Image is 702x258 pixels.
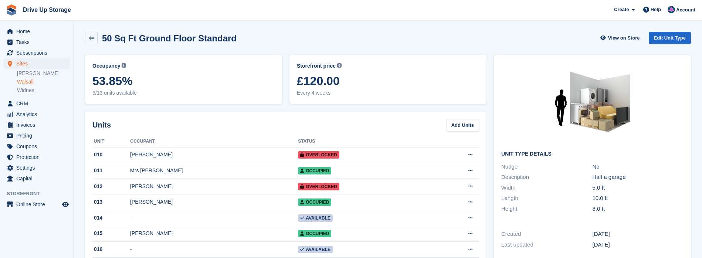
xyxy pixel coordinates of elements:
[16,163,61,173] span: Settings
[92,119,111,130] h2: Units
[17,78,70,85] a: Walsall
[593,184,684,192] div: 5.0 ft
[92,230,130,237] div: 015
[4,120,70,130] a: menu
[130,183,298,190] div: [PERSON_NAME]
[446,119,479,131] a: Add Units
[4,199,70,210] a: menu
[92,151,130,159] div: 010
[92,89,275,97] span: 6/13 units available
[501,151,684,157] h2: Unit Type details
[4,130,70,141] a: menu
[593,241,684,249] div: [DATE]
[501,241,592,249] div: Last updated
[16,26,61,37] span: Home
[298,183,339,190] span: Overlocked
[651,6,661,13] span: Help
[92,245,130,253] div: 016
[92,183,130,190] div: 012
[4,37,70,47] a: menu
[298,230,331,237] span: Occupied
[4,58,70,69] a: menu
[4,109,70,119] a: menu
[593,205,684,213] div: 8.0 ft
[92,167,130,174] div: 011
[130,151,298,159] div: [PERSON_NAME]
[298,167,331,174] span: Occupied
[130,136,298,147] th: Occupant
[501,173,592,181] div: Description
[16,173,61,184] span: Capital
[102,33,237,43] h2: 50 Sq Ft Ground Floor Standard
[4,48,70,58] a: menu
[4,26,70,37] a: menu
[537,62,648,145] img: 50-sqft-unit.jpg
[16,120,61,130] span: Invoices
[298,246,333,253] span: Available
[130,167,298,174] div: Mrs [PERSON_NAME]
[501,205,592,213] div: Height
[649,32,691,44] a: Edit Unit Type
[4,98,70,109] a: menu
[130,230,298,237] div: [PERSON_NAME]
[600,32,643,44] a: View on Store
[4,141,70,152] a: menu
[593,163,684,171] div: No
[298,214,333,222] span: Available
[122,63,126,68] img: icon-info-grey-7440780725fd019a000dd9b08b2336e03edf1995a4989e88bcd33f0948082b44.svg
[501,194,592,203] div: Length
[16,199,61,210] span: Online Store
[92,74,275,88] span: 53.85%
[16,152,61,162] span: Protection
[16,130,61,141] span: Pricing
[337,63,342,68] img: icon-info-grey-7440780725fd019a000dd9b08b2336e03edf1995a4989e88bcd33f0948082b44.svg
[614,6,629,13] span: Create
[92,198,130,206] div: 013
[16,141,61,152] span: Coupons
[16,37,61,47] span: Tasks
[16,109,61,119] span: Analytics
[4,173,70,184] a: menu
[297,74,479,88] span: £120.00
[130,198,298,206] div: [PERSON_NAME]
[7,190,74,197] span: Storefront
[668,6,675,13] img: Andy
[501,230,592,238] div: Created
[17,87,70,94] a: Widnes
[61,200,70,209] a: Preview store
[130,242,298,258] td: -
[17,70,70,77] a: [PERSON_NAME]
[4,152,70,162] a: menu
[297,89,479,97] span: Every 4 weeks
[297,62,336,70] span: Storefront price
[16,98,61,109] span: CRM
[16,58,61,69] span: Sites
[6,4,17,16] img: stora-icon-8386f47178a22dfd0bd8f6a31ec36ba5ce8667c1dd55bd0f319d3a0aa187defe.svg
[20,4,74,16] a: Drive Up Storage
[608,34,640,42] span: View on Store
[501,163,592,171] div: Nudge
[130,210,298,226] td: -
[298,198,331,206] span: Occupied
[92,214,130,222] div: 014
[16,48,61,58] span: Subscriptions
[593,230,684,238] div: [DATE]
[593,194,684,203] div: 10.0 ft
[298,136,430,147] th: Status
[4,163,70,173] a: menu
[92,136,130,147] th: Unit
[92,62,120,70] span: Occupancy
[501,184,592,192] div: Width
[593,173,684,181] div: Half a garage
[298,151,339,159] span: Overlocked
[676,6,695,14] span: Account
